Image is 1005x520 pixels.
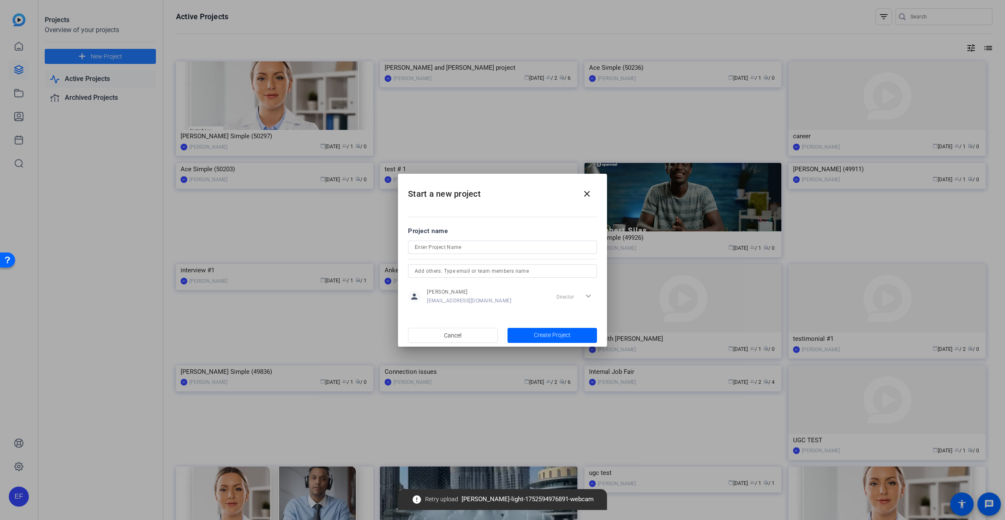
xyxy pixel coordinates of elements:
[427,289,511,295] span: [PERSON_NAME]
[415,242,590,252] input: Enter Project Name
[444,327,462,343] span: Cancel
[425,495,458,504] span: Retry upload
[427,297,511,304] span: [EMAIL_ADDRESS][DOMAIN_NAME]
[408,290,421,303] mat-icon: person
[582,189,592,199] mat-icon: close
[412,495,422,505] mat-icon: error
[415,266,590,276] input: Add others: Type email or team members name
[408,492,598,507] span: [PERSON_NAME]-light-1752594976891-webcam
[500,512,506,519] span: ▼
[508,328,597,343] button: Create Project
[398,174,607,208] h2: Start a new project
[408,226,597,236] div: Project name
[408,328,498,343] button: Cancel
[534,331,571,340] span: Create Project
